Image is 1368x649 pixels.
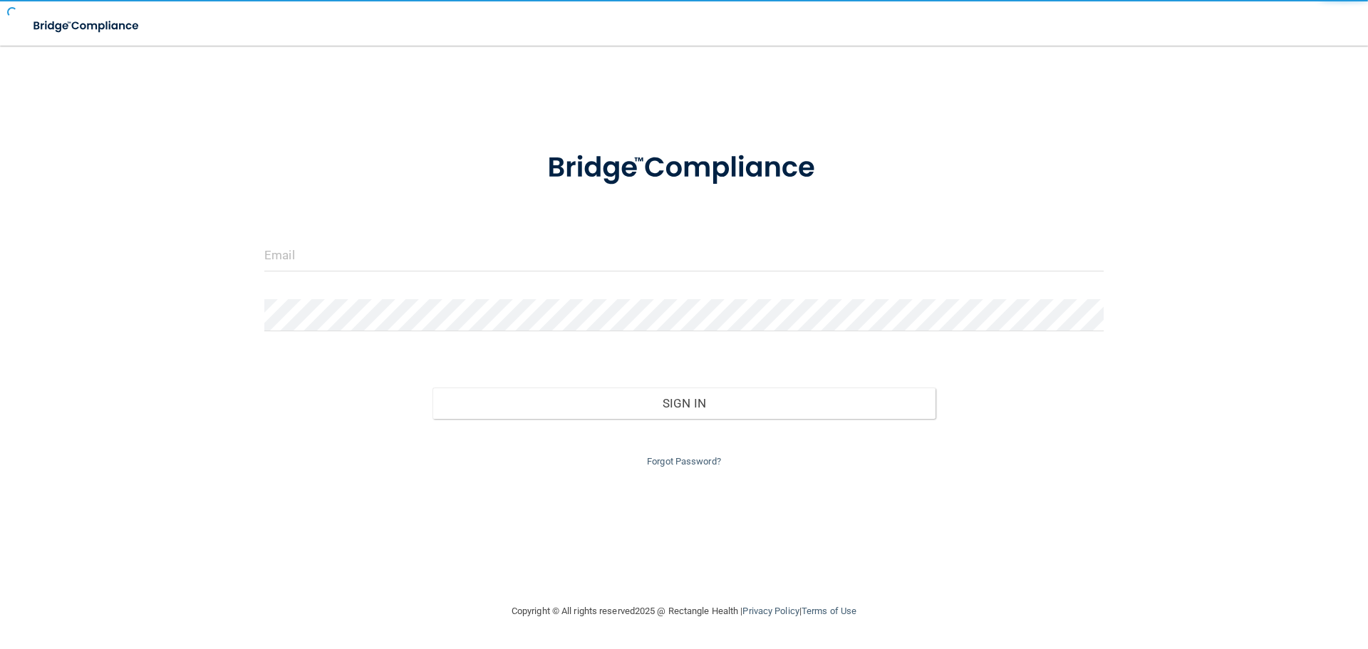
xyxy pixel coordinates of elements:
input: Email [264,239,1104,271]
img: bridge_compliance_login_screen.278c3ca4.svg [21,11,152,41]
a: Privacy Policy [742,606,799,616]
a: Terms of Use [802,606,856,616]
a: Forgot Password? [647,456,721,467]
button: Sign In [432,388,936,419]
img: bridge_compliance_login_screen.278c3ca4.svg [518,131,850,205]
div: Copyright © All rights reserved 2025 @ Rectangle Health | | [424,588,944,634]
